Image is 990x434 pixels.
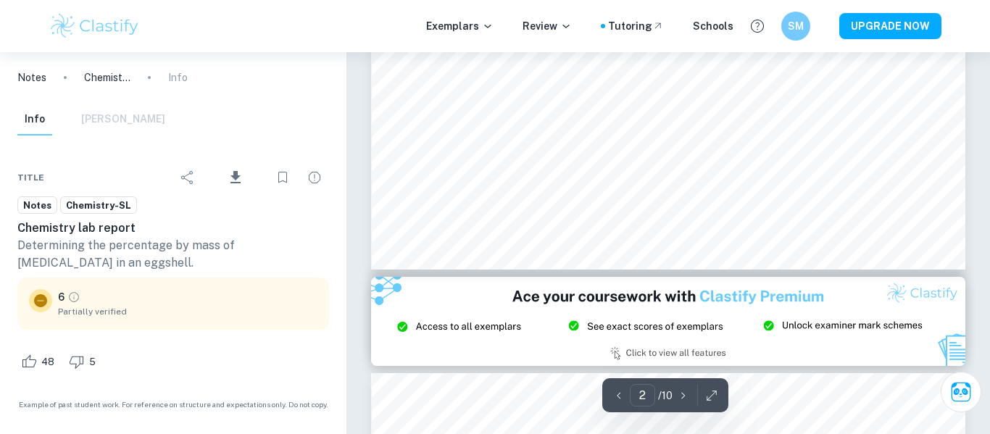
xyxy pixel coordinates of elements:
a: Notes [17,196,57,214]
span: 48 [33,355,62,370]
a: Schools [693,18,733,34]
button: SM [781,12,810,41]
div: Like [17,350,62,373]
h6: SM [788,18,804,34]
div: Report issue [300,163,329,192]
a: Notes [17,70,46,85]
p: / 10 [658,388,673,404]
a: Tutoring [608,18,664,34]
h6: Chemistry lab report [17,220,329,237]
button: Help and Feedback [745,14,770,38]
span: Partially verified [58,305,317,318]
a: Grade partially verified [67,291,80,304]
span: Title [17,171,44,184]
p: Determining the percentage by mass of [MEDICAL_DATA] in an eggshell. [17,237,329,272]
span: Example of past student work. For reference on structure and expectations only. Do not copy. [17,399,329,410]
div: Dislike [65,350,104,373]
p: Chemistry lab report [84,70,130,85]
p: Exemplars [426,18,494,34]
p: Info [168,70,188,85]
div: Share [173,163,202,192]
span: Chemistry-SL [61,199,136,213]
p: 6 [58,289,65,305]
button: Info [17,104,52,135]
a: Chemistry-SL [60,196,137,214]
p: Review [523,18,572,34]
div: Bookmark [268,163,297,192]
div: Download [205,159,265,196]
button: Ask Clai [941,372,981,412]
button: UPGRADE NOW [839,13,941,39]
img: Clastify logo [49,12,141,41]
span: Notes [18,199,57,213]
span: 5 [81,355,104,370]
img: Ad [371,277,965,366]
